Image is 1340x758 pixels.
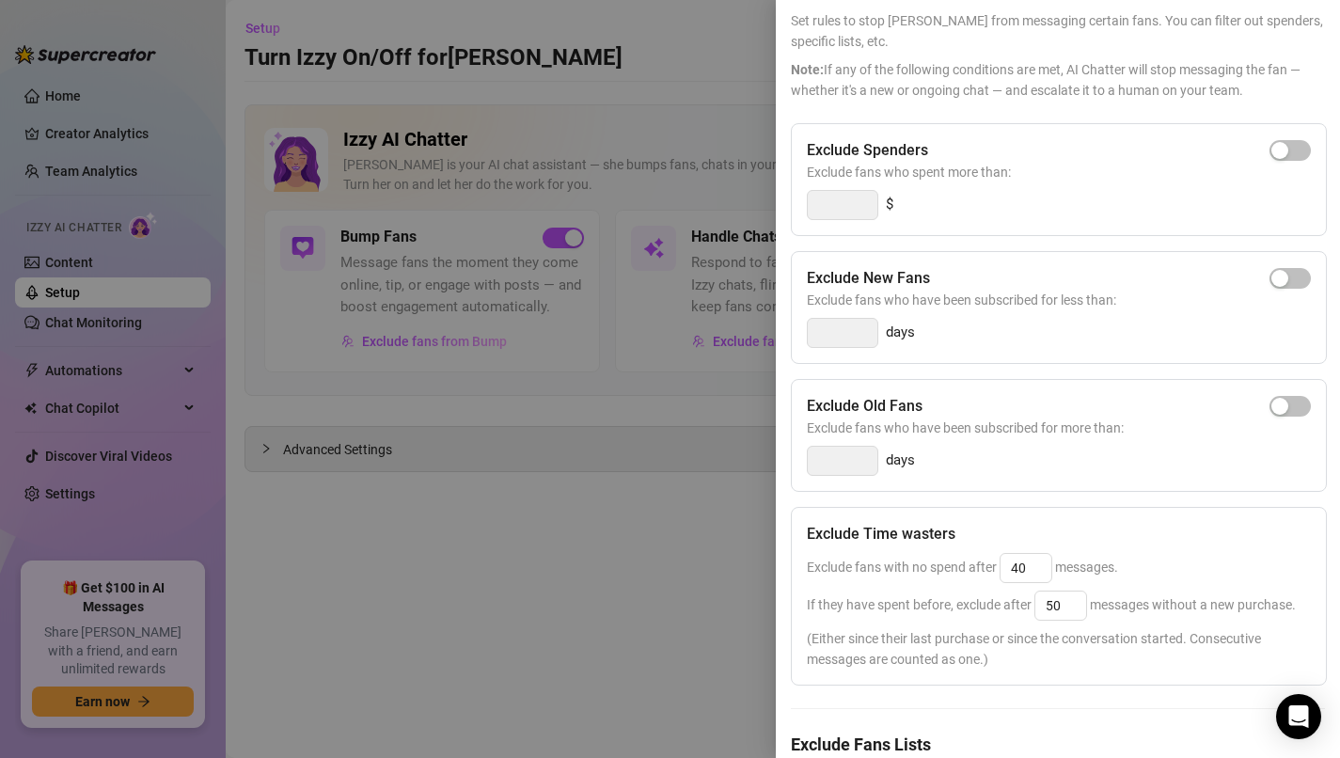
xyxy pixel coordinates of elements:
div: Open Intercom Messenger [1276,694,1321,739]
h5: Exclude New Fans [807,267,930,290]
span: (Either since their last purchase or since the conversation started. Consecutive messages are cou... [807,628,1311,670]
span: If any of the following conditions are met, AI Chatter will stop messaging the fan — whether it's... [791,59,1325,101]
span: days [886,450,915,472]
span: Exclude fans who spent more than: [807,162,1311,182]
h5: Exclude Fans Lists [791,732,1325,757]
span: days [886,322,915,344]
h5: Exclude Time wasters [807,523,955,545]
span: Exclude fans who have been subscribed for less than: [807,290,1311,310]
span: Note: [791,62,824,77]
span: $ [886,194,893,216]
h5: Exclude Spenders [807,139,928,162]
span: Set rules to stop [PERSON_NAME] from messaging certain fans. You can filter out spenders, specifi... [791,10,1325,52]
span: If they have spent before, exclude after messages without a new purchase. [807,597,1296,612]
span: Exclude fans with no spend after messages. [807,560,1118,575]
span: Exclude fans who have been subscribed for more than: [807,418,1311,438]
h5: Exclude Old Fans [807,395,922,418]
